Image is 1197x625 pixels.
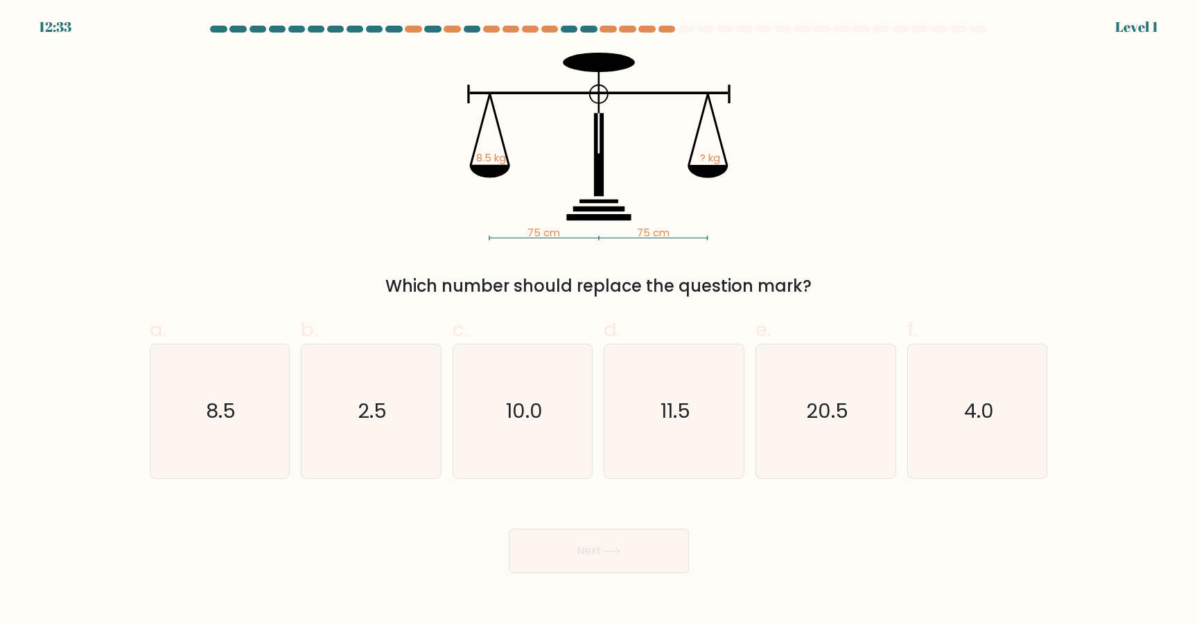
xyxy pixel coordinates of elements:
[964,397,994,425] text: 4.0
[150,316,166,343] span: a.
[509,529,689,573] button: Next
[661,397,690,425] text: 11.5
[475,150,505,165] tspan: 8.5 kg
[453,316,468,343] span: c.
[39,17,71,37] div: 12:33
[604,316,620,343] span: d.
[206,397,236,425] text: 8.5
[358,397,387,425] text: 2.5
[907,316,917,343] span: f.
[301,316,317,343] span: b.
[158,274,1040,299] div: Which number should replace the question mark?
[1115,17,1158,37] div: Level 1
[527,225,559,240] tspan: 75 cm
[699,150,719,165] tspan: ? kg
[806,397,848,425] text: 20.5
[506,397,543,425] text: 10.0
[636,225,669,240] tspan: 75 cm
[755,316,771,343] span: e.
